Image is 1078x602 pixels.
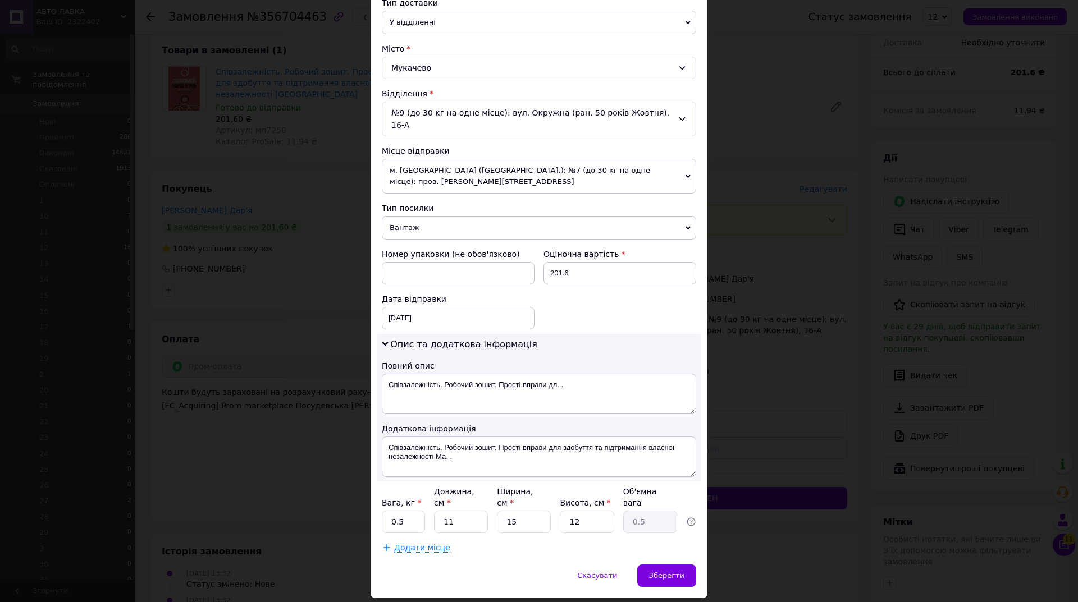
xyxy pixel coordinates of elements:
[382,204,433,213] span: Тип посилки
[497,487,533,507] label: Ширина, см
[382,423,696,434] div: Додаткова інформація
[382,436,696,477] textarea: Співзалежність. Робочий зошит. Прості вправи для здобуття та підтримання власної незалежності Ма...
[382,498,421,507] label: Вага, кг
[390,339,537,350] span: Опис та додаткова інформація
[577,571,617,580] span: Скасувати
[382,57,696,79] div: Мукачево
[382,249,535,260] div: Номер упаковки (не обов'язково)
[434,487,474,507] label: Довжина, см
[382,102,696,136] div: №9 (до 30 кг на одне місце): вул. Окружна (ран. 50 років Жовтня), 16-А
[382,360,696,371] div: Повний опис
[394,543,450,553] span: Додати місце
[623,486,677,508] div: Об'ємна вага
[382,88,696,99] div: Відділення
[543,249,696,260] div: Оціночна вартість
[382,293,535,305] div: Дата відправки
[382,11,696,34] span: У відділенні
[382,146,450,155] span: Місце відправки
[649,571,684,580] span: Зберегти
[382,159,696,194] span: м. [GEOGRAPHIC_DATA] ([GEOGRAPHIC_DATA].): №7 (до 30 кг на одне місце): пров. [PERSON_NAME][STREE...
[382,216,696,240] span: Вантаж
[382,43,696,54] div: Місто
[382,374,696,414] textarea: Співзалежність. Робочий зошит. Прості вправи дл...
[560,498,610,507] label: Висота, см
